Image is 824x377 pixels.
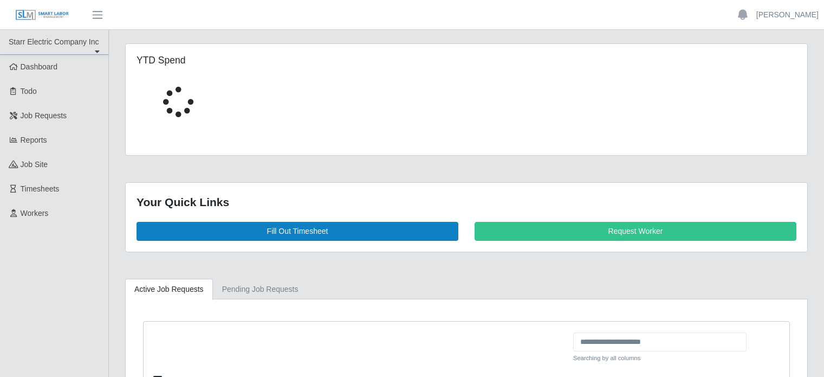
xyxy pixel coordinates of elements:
[125,279,213,300] a: Active Job Requests
[137,194,796,211] div: Your Quick Links
[21,87,37,95] span: Todo
[21,111,67,120] span: Job Requests
[137,55,346,66] h5: YTD Spend
[21,62,58,71] span: Dashboard
[475,222,796,241] a: Request Worker
[573,354,747,363] small: Searching by all columns
[137,222,458,241] a: Fill Out Timesheet
[756,9,819,21] a: [PERSON_NAME]
[21,184,60,193] span: Timesheets
[21,136,47,144] span: Reports
[213,279,308,300] a: Pending Job Requests
[21,160,48,169] span: job site
[15,9,69,21] img: SLM Logo
[21,209,49,218] span: Workers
